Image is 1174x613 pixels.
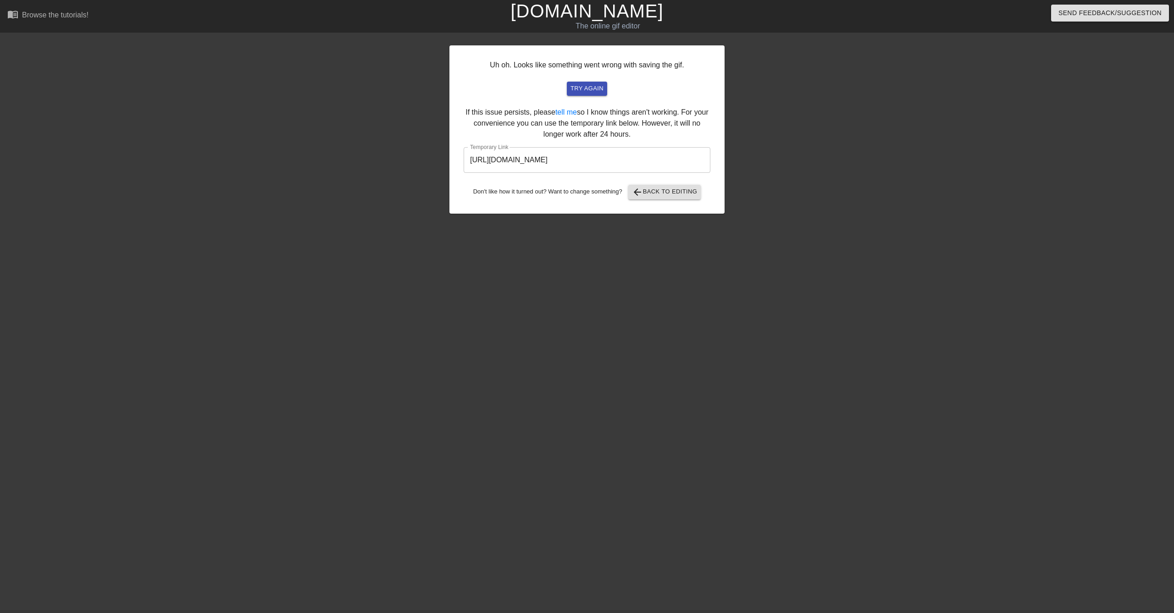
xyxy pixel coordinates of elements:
[7,9,18,20] span: menu_book
[449,45,725,214] div: Uh oh. Looks like something went wrong with saving the gif. If this issue persists, please so I k...
[464,185,710,199] div: Don't like how it turned out? Want to change something?
[632,187,698,198] span: Back to Editing
[396,21,820,32] div: The online gif editor
[628,185,701,199] button: Back to Editing
[1058,7,1162,19] span: Send Feedback/Suggestion
[22,11,89,19] div: Browse the tutorials!
[555,108,577,116] a: tell me
[567,82,607,96] button: try again
[632,187,643,198] span: arrow_back
[464,147,710,173] input: bare
[7,9,89,23] a: Browse the tutorials!
[1051,5,1169,22] button: Send Feedback/Suggestion
[570,83,604,94] span: try again
[510,1,663,21] a: [DOMAIN_NAME]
